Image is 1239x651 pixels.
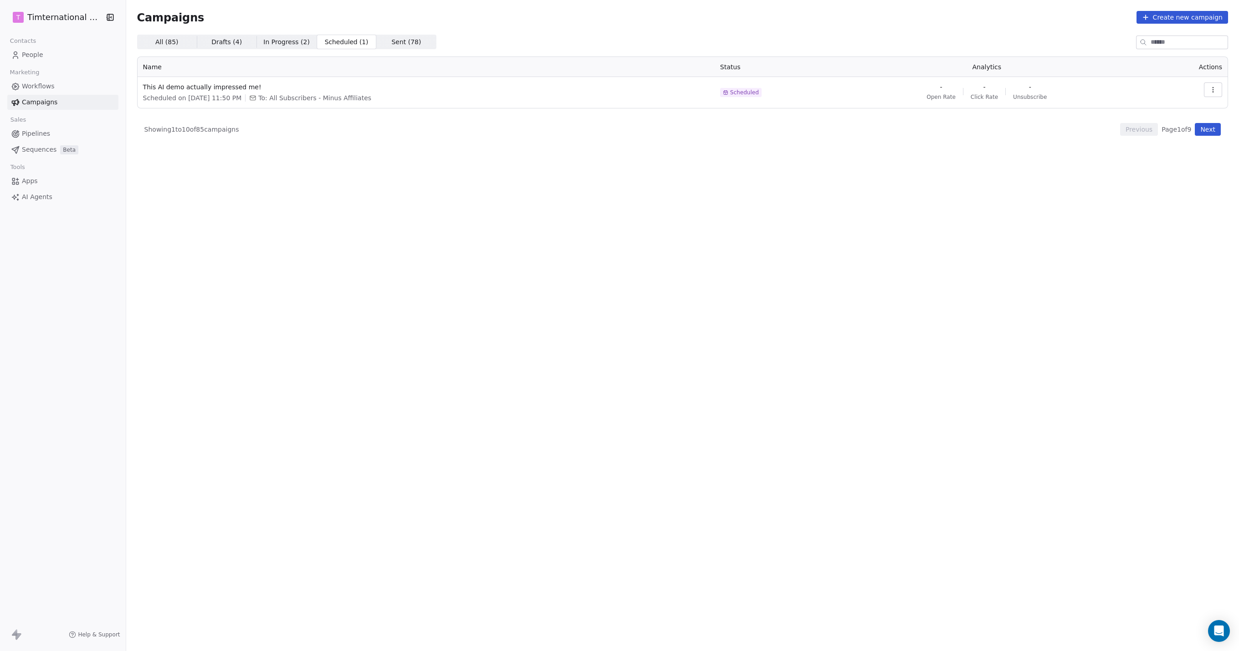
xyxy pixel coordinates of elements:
a: Workflows [7,79,118,94]
span: - [983,82,985,92]
button: Create new campaign [1137,11,1228,24]
span: Sent ( 78 ) [391,37,421,47]
span: Page 1 of 9 [1162,125,1191,134]
span: Showing 1 to 10 of 85 campaigns [144,125,239,134]
span: Click Rate [971,93,998,101]
th: Name [138,57,715,77]
a: Help & Support [69,631,120,638]
button: Previous [1120,123,1158,136]
a: Apps [7,174,118,189]
span: Campaigns [137,11,205,24]
span: Open Rate [927,93,956,101]
span: Campaigns [22,97,57,107]
th: Analytics [829,57,1145,77]
a: People [7,47,118,62]
span: Workflows [22,82,55,91]
th: Actions [1145,57,1228,77]
span: Sequences [22,145,56,154]
a: Pipelines [7,126,118,141]
a: SequencesBeta [7,142,118,157]
span: Scheduled on [DATE] 11:50 PM [143,93,242,103]
span: Scheduled [730,89,759,96]
span: T [16,13,20,22]
span: Sales [6,113,30,127]
th: Status [715,57,829,77]
span: In Progress ( 2 ) [263,37,310,47]
span: Tools [6,160,29,174]
span: AI Agents [22,192,52,202]
span: Beta [60,145,78,154]
span: Timternational B.V. [27,11,102,23]
span: Marketing [6,66,43,79]
span: All ( 85 ) [155,37,179,47]
span: This AI demo actually impressed me! [143,82,709,92]
span: Drafts ( 4 ) [211,37,242,47]
a: Campaigns [7,95,118,110]
button: TTimternational B.V. [11,10,99,25]
a: AI Agents [7,190,118,205]
span: - [940,82,942,92]
button: Next [1195,123,1221,136]
span: Apps [22,176,38,186]
span: Contacts [6,34,40,48]
span: Help & Support [78,631,120,638]
div: Open Intercom Messenger [1208,620,1230,642]
span: - [1029,82,1031,92]
span: Pipelines [22,129,50,138]
span: To: All Subscribers - Minus Affiliates [258,93,371,103]
span: Unsubscribe [1013,93,1047,101]
span: People [22,50,43,60]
